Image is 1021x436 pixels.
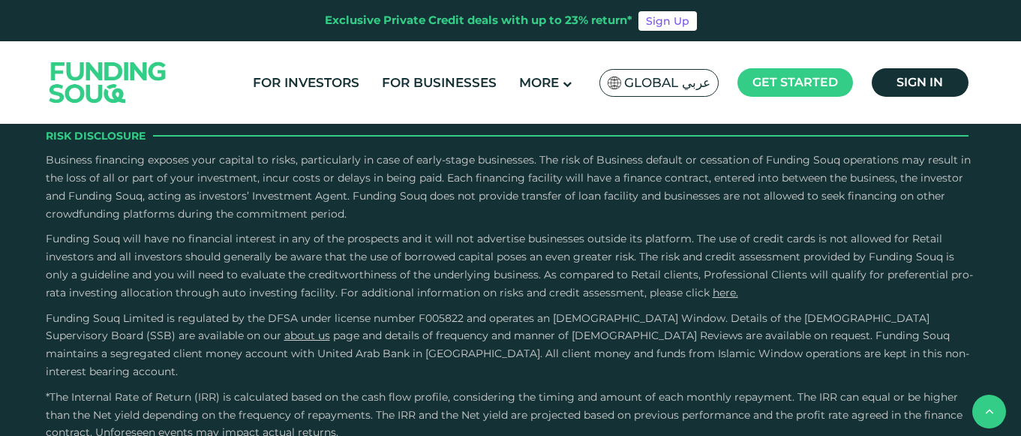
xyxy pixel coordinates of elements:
[972,395,1006,428] button: back
[46,311,929,343] span: Funding Souq Limited is regulated by the DFSA under license number F005822 and operates an [DEMOG...
[35,44,182,120] img: Logo
[325,12,632,29] div: Exclusive Private Credit deals with up to 23% return*
[46,128,146,144] span: Risk Disclosure
[333,329,359,342] span: page
[519,75,559,90] span: More
[896,75,943,89] span: Sign in
[752,75,838,89] span: Get started
[872,68,968,97] a: Sign in
[378,71,500,95] a: For Businesses
[46,232,973,299] span: Funding Souq will have no financial interest in any of the prospects and it will not advertise bu...
[608,77,621,89] img: SA Flag
[249,71,363,95] a: For Investors
[638,11,697,31] a: Sign Up
[713,286,738,299] a: here.
[624,74,710,92] span: Global عربي
[46,152,976,223] p: Business financing exposes your capital to risks, particularly in case of early-stage businesses....
[284,329,330,342] a: About Us
[46,329,969,378] span: and details of frequency and manner of [DEMOGRAPHIC_DATA] Reviews are available on request. Fundi...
